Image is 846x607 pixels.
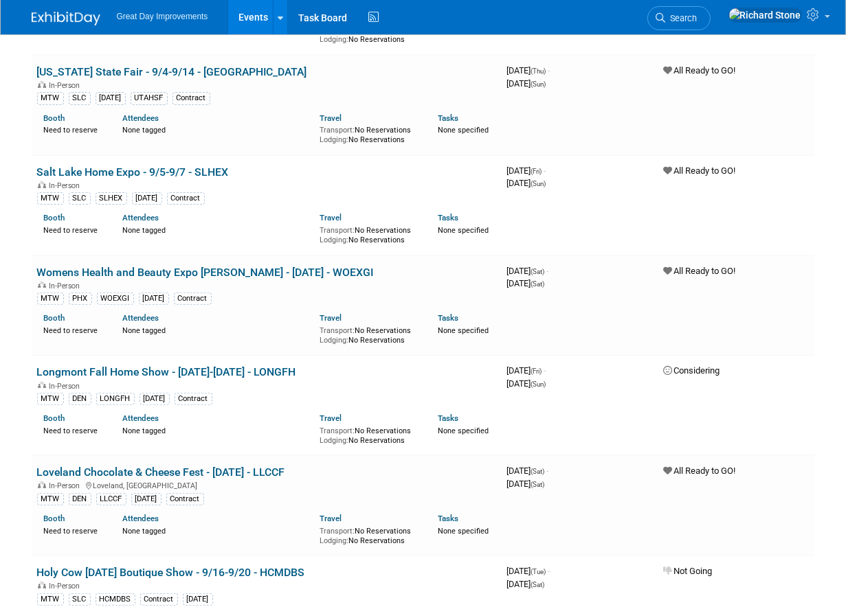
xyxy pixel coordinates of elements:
div: DEN [69,493,91,505]
div: MTW [37,393,64,405]
div: Need to reserve [44,123,102,135]
div: None tagged [122,123,309,135]
div: [DATE] [132,192,162,205]
span: (Sat) [531,468,545,475]
span: Lodging: [320,336,348,345]
span: (Sat) [531,581,545,588]
a: Attendees [122,113,159,123]
span: - [547,466,549,476]
div: Need to reserve [44,323,102,336]
span: (Tue) [531,568,546,575]
span: In-Person [49,282,85,290]
span: Great Day Improvements [117,12,208,21]
div: Loveland, [GEOGRAPHIC_DATA] [37,479,496,490]
span: [DATE] [507,78,546,89]
div: Need to reserve [44,424,102,436]
span: (Sat) [531,481,545,488]
a: Tasks [438,313,458,323]
span: Lodging: [320,135,348,144]
span: Lodging: [320,436,348,445]
div: None tagged [122,524,309,536]
span: - [547,266,549,276]
a: Booth [44,113,65,123]
a: Womens Health and Beauty Expo [PERSON_NAME] - [DATE] - WOEXGI [37,266,374,279]
a: Tasks [438,213,458,222]
span: Transport: [320,126,355,135]
span: Transport: [320,326,355,335]
span: [DATE] [507,579,545,589]
div: SLHEX [96,192,127,205]
span: Transport: [320,527,355,536]
span: [DATE] [507,566,550,576]
img: In-Person Event [38,181,46,188]
div: [DATE] [183,593,213,606]
div: MTW [37,593,64,606]
span: [DATE] [507,365,546,376]
span: [DATE] [507,165,546,176]
img: In-Person Event [38,382,46,389]
span: Search [666,13,698,23]
div: PHX [69,293,92,305]
a: Longmont Fall Home Show - [DATE]-[DATE] - LONGFH [37,365,296,378]
span: In-Person [49,582,85,591]
div: [DATE] [131,493,162,505]
img: In-Person Event [38,282,46,288]
span: (Sun) [531,380,546,388]
span: [DATE] [507,278,545,288]
div: LLCCF [96,493,126,505]
a: Attendees [122,313,159,323]
a: [US_STATE] State Fair - 9/4-9/14 - [GEOGRAPHIC_DATA] [37,65,307,78]
img: Richard Stone [728,8,802,23]
span: All Ready to GO! [664,65,736,76]
span: Lodging: [320,236,348,244]
a: Loveland Chocolate & Cheese Fest - [DATE] - LLCCF [37,466,285,479]
div: SLC [69,92,91,104]
a: Search [647,6,711,30]
span: None specified [438,527,489,536]
div: No Reservations No Reservations [320,123,417,144]
span: Lodging: [320,536,348,545]
div: MTW [37,92,64,104]
img: In-Person Event [38,582,46,588]
span: (Fri) [531,168,542,175]
span: Transport: [320,226,355,235]
div: Contract [167,192,205,205]
div: Contract [166,493,204,505]
div: [DATE] [96,92,126,104]
a: Booth [44,413,65,423]
span: Lodging: [320,35,348,44]
span: (Thu) [531,67,546,75]
div: Contract [172,92,210,104]
span: Not Going [664,566,713,576]
span: In-Person [49,181,85,190]
div: No Reservations No Reservations [320,524,417,545]
span: [DATE] [507,479,545,489]
div: MTW [37,192,64,205]
span: [DATE] [507,178,546,188]
span: None specified [438,326,489,335]
a: Tasks [438,413,458,423]
div: Contract [174,293,212,305]
div: Contract [175,393,212,405]
a: Booth [44,313,65,323]
div: LONGFH [96,393,135,405]
a: Travel [320,514,342,523]
div: SLC [69,192,91,205]
img: In-Person Event [38,481,46,488]
div: SLC [69,593,91,606]
a: Travel [320,213,342,222]
div: None tagged [122,323,309,336]
a: Travel [320,113,342,123]
span: [DATE] [507,378,546,389]
span: (Sat) [531,268,545,275]
a: Salt Lake Home Expo - 9/5-9/7 - SLHEX [37,165,229,179]
div: DEN [69,393,91,405]
div: MTW [37,293,64,305]
a: Tasks [438,514,458,523]
img: ExhibitDay [32,12,100,25]
a: Booth [44,213,65,222]
div: Need to reserve [44,223,102,236]
span: Transport: [320,426,355,435]
div: None tagged [122,424,309,436]
span: All Ready to GO! [664,165,736,176]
